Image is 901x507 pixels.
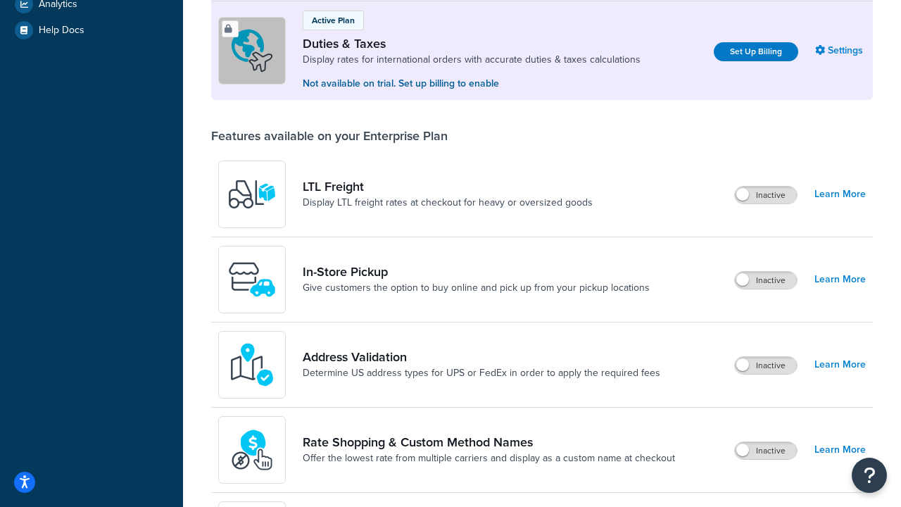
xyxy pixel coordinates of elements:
a: Learn More [814,355,866,375]
a: Learn More [814,184,866,204]
a: Rate Shopping & Custom Method Names [303,434,675,450]
label: Inactive [735,357,797,374]
a: Learn More [814,440,866,460]
a: Duties & Taxes [303,36,641,51]
a: LTL Freight [303,179,593,194]
img: kIG8fy0lQAAAABJRU5ErkJggg== [227,340,277,389]
a: Learn More [814,270,866,289]
label: Inactive [735,272,797,289]
img: y79ZsPf0fXUFUhFXDzUgf+ktZg5F2+ohG75+v3d2s1D9TjoU8PiyCIluIjV41seZevKCRuEjTPPOKHJsQcmKCXGdfprl3L4q7... [227,170,277,219]
p: Active Plan [312,14,355,27]
label: Inactive [735,187,797,204]
p: Not available on trial. Set up billing to enable [303,76,641,92]
a: Offer the lowest rate from multiple carriers and display as a custom name at checkout [303,451,675,465]
a: Give customers the option to buy online and pick up from your pickup locations [303,281,650,295]
div: Features available on your Enterprise Plan [211,128,448,144]
a: Settings [815,41,866,61]
a: Display LTL freight rates at checkout for heavy or oversized goods [303,196,593,210]
a: In-Store Pickup [303,264,650,280]
a: Determine US address types for UPS or FedEx in order to apply the required fees [303,366,660,380]
label: Inactive [735,442,797,459]
img: icon-duo-feat-rate-shopping-ecdd8bed.png [227,425,277,475]
a: Help Docs [11,18,172,43]
img: wfgcfpwTIucLEAAAAASUVORK5CYII= [227,255,277,304]
button: Open Resource Center [852,458,887,493]
a: Set Up Billing [714,42,798,61]
a: Display rates for international orders with accurate duties & taxes calculations [303,53,641,67]
span: Help Docs [39,25,84,37]
a: Address Validation [303,349,660,365]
